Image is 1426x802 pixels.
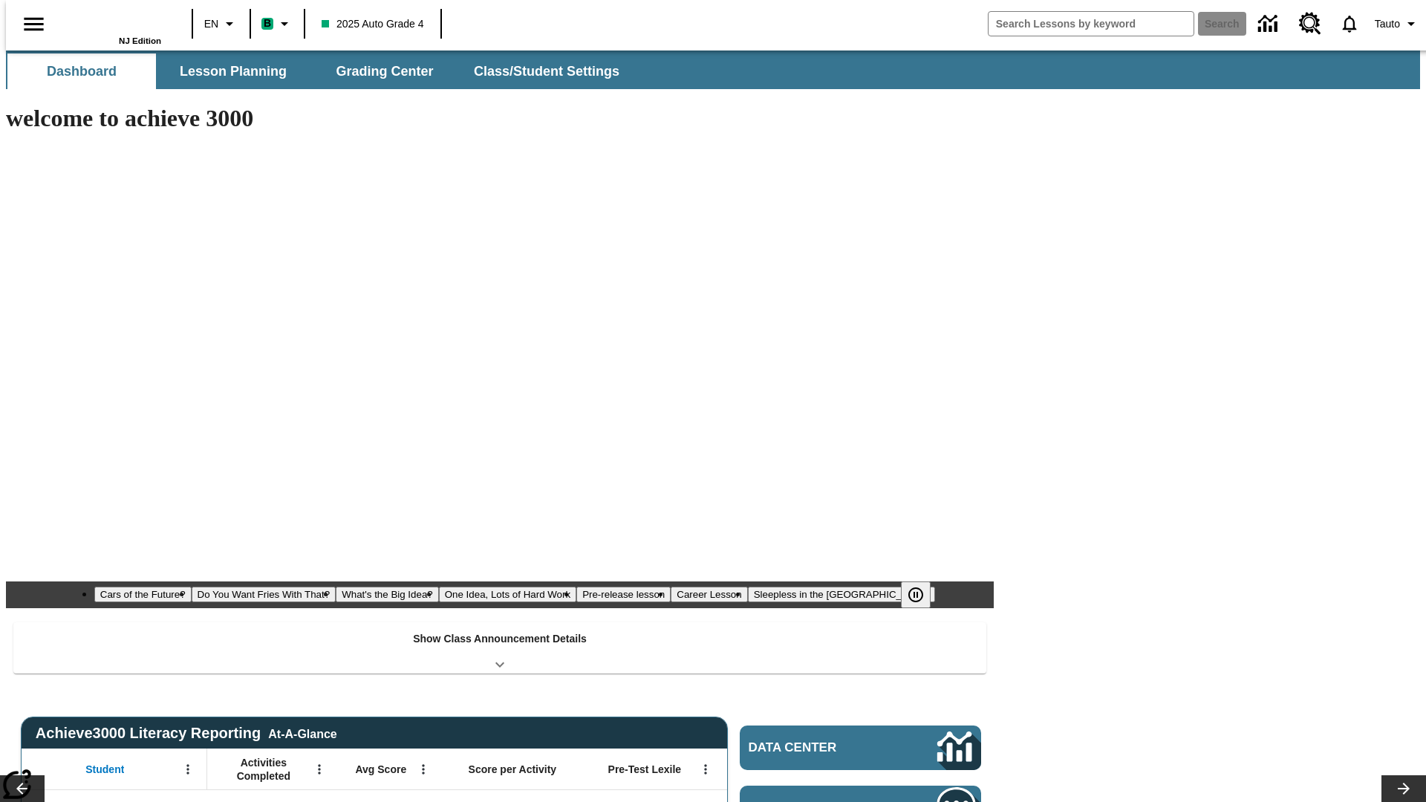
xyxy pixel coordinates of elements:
[412,758,434,780] button: Open Menu
[749,740,888,755] span: Data Center
[413,631,587,647] p: Show Class Announcement Details
[6,53,633,89] div: SubNavbar
[36,725,337,742] span: Achieve3000 Literacy Reporting
[694,758,717,780] button: Open Menu
[1369,10,1426,37] button: Profile/Settings
[989,12,1194,36] input: search field
[13,622,986,674] div: Show Class Announcement Details
[264,14,271,33] span: B
[198,10,245,37] button: Language: EN, Select a language
[119,36,161,45] span: NJ Edition
[1381,775,1426,802] button: Lesson carousel, Next
[1330,4,1369,43] a: Notifications
[12,2,56,46] button: Open side menu
[7,53,156,89] button: Dashboard
[740,726,981,770] a: Data Center
[215,756,313,783] span: Activities Completed
[204,16,218,32] span: EN
[748,587,936,602] button: Slide 7 Sleepless in the Animal Kingdom
[469,763,557,776] span: Score per Activity
[901,581,931,608] button: Pause
[255,10,299,37] button: Boost Class color is mint green. Change class color
[159,53,307,89] button: Lesson Planning
[336,587,439,602] button: Slide 3 What's the Big Idea?
[94,587,192,602] button: Slide 1 Cars of the Future?
[65,5,161,45] div: Home
[308,758,331,780] button: Open Menu
[177,758,199,780] button: Open Menu
[310,53,459,89] button: Grading Center
[65,7,161,36] a: Home
[439,587,576,602] button: Slide 4 One Idea, Lots of Hard Work
[192,587,336,602] button: Slide 2 Do You Want Fries With That?
[322,16,424,32] span: 2025 Auto Grade 4
[901,581,945,608] div: Pause
[608,763,682,776] span: Pre-Test Lexile
[1290,4,1330,44] a: Resource Center, Will open in new tab
[462,53,631,89] button: Class/Student Settings
[6,105,994,132] h1: welcome to achieve 3000
[355,763,406,776] span: Avg Score
[671,587,747,602] button: Slide 6 Career Lesson
[268,725,336,741] div: At-A-Glance
[576,587,671,602] button: Slide 5 Pre-release lesson
[85,763,124,776] span: Student
[6,50,1420,89] div: SubNavbar
[1375,16,1400,32] span: Tauto
[1249,4,1290,45] a: Data Center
